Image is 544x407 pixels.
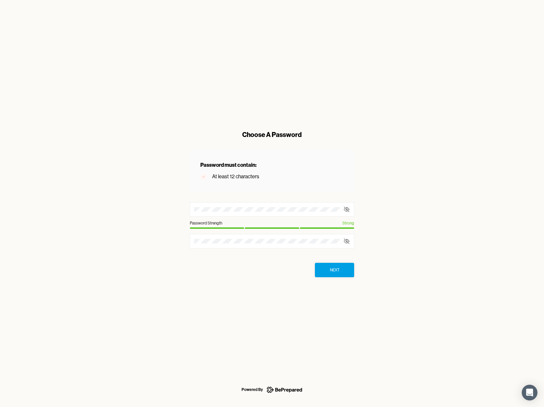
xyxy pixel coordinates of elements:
div: Choose A Password [190,130,354,139]
div: At least 12 characters [212,172,259,181]
div: Password Strength [190,220,222,226]
button: Next [315,263,354,277]
div: Strong [342,220,354,226]
div: Next [330,267,339,273]
div: Open Intercom Messenger [522,385,537,400]
div: Password must contain: [200,160,344,169]
div: Powered By [242,386,263,394]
